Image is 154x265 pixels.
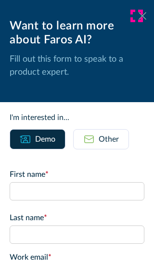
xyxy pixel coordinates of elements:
p: Fill out this form to speak to a product expert. [10,53,144,79]
div: Want to learn more about Faros AI? [10,19,144,47]
label: Work email [10,252,144,263]
label: First name [10,169,144,180]
div: I'm interested in... [10,112,144,123]
label: Last name [10,212,144,224]
div: Demo [35,133,55,145]
div: Other [99,133,119,145]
